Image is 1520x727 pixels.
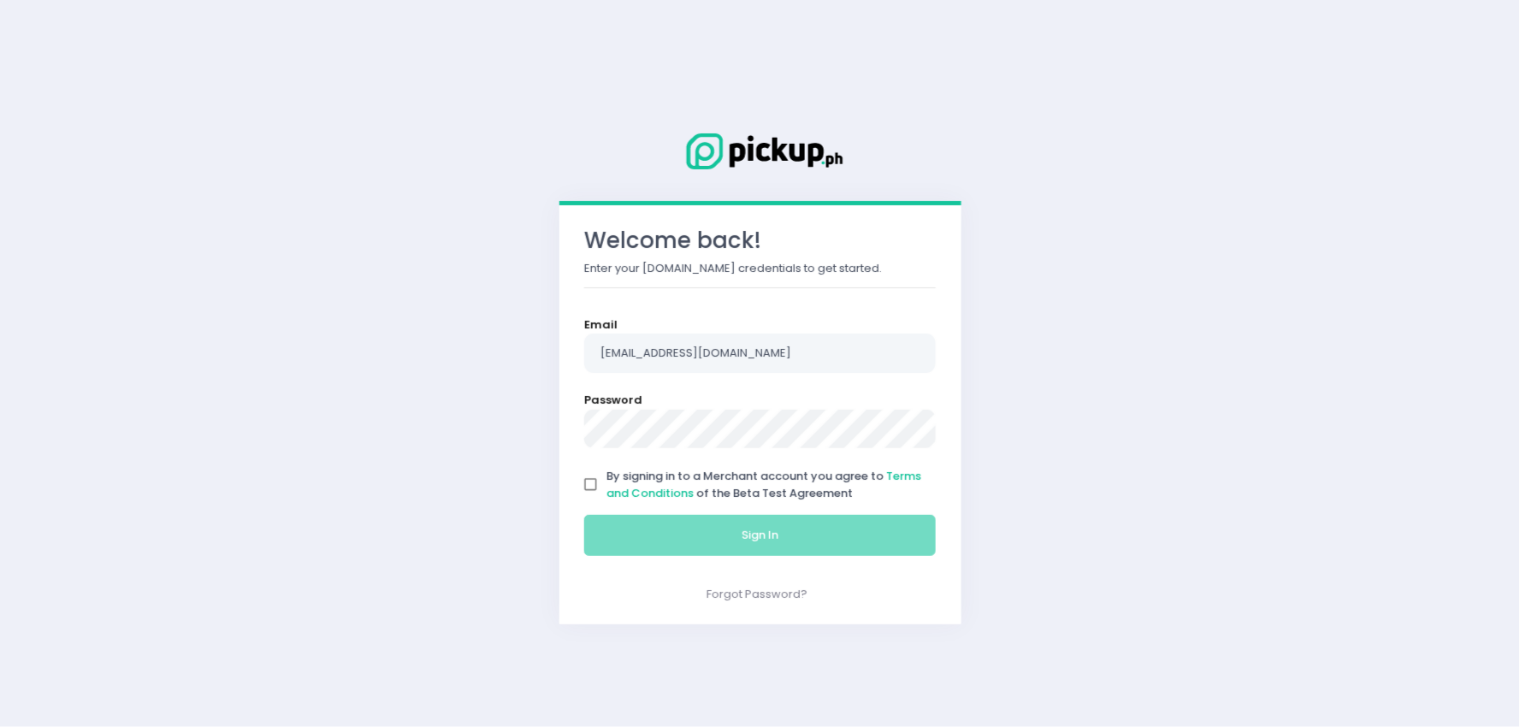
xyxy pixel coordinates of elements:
[584,228,937,254] h3: Welcome back!
[606,468,921,501] a: Terms and Conditions
[584,260,937,277] p: Enter your [DOMAIN_NAME] credentials to get started.
[742,527,778,543] span: Sign In
[707,586,807,602] a: Forgot Password?
[584,392,642,409] label: Password
[584,515,937,556] button: Sign In
[584,334,937,373] input: Email
[606,468,921,501] span: By signing in to a Merchant account you agree to of the Beta Test Agreement
[675,130,846,173] img: Logo
[584,316,618,334] label: Email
